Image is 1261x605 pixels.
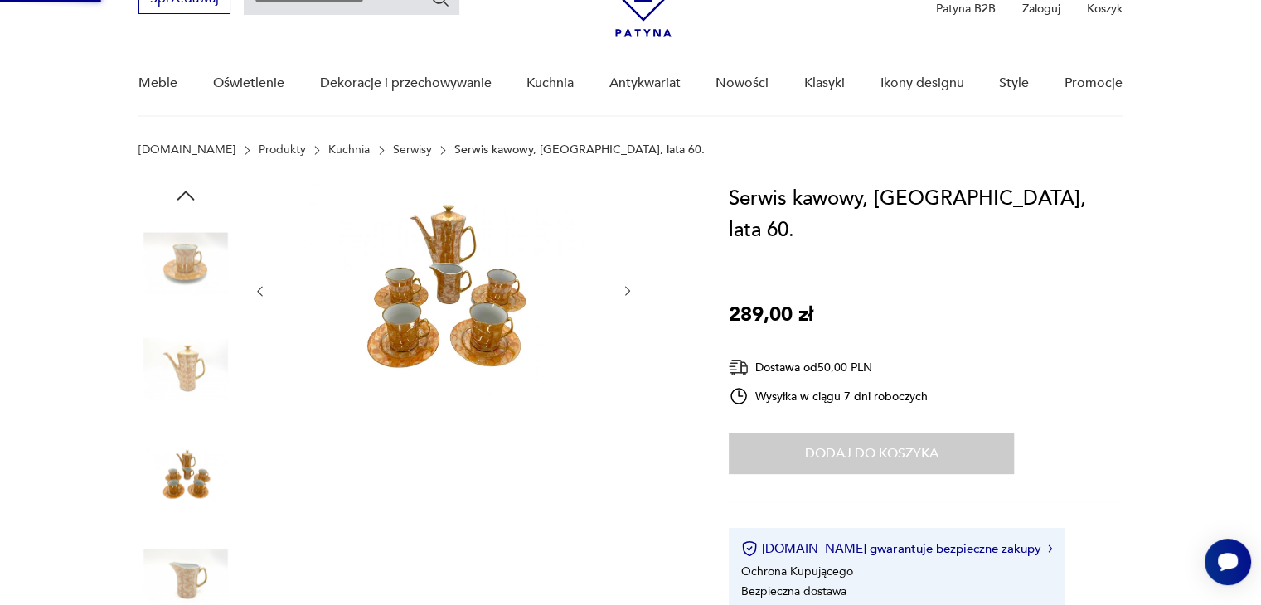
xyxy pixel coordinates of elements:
[999,51,1029,115] a: Style
[259,143,306,157] a: Produkty
[454,143,705,157] p: Serwis kawowy, [GEOGRAPHIC_DATA], lata 60.
[213,51,284,115] a: Oświetlenie
[729,357,928,378] div: Dostawa od 50,00 PLN
[319,51,491,115] a: Dekoracje i przechowywanie
[138,322,233,417] img: Zdjęcie produktu Serwis kawowy, Włocławek, lata 60.
[1205,539,1251,585] iframe: Smartsupp widget button
[609,51,681,115] a: Antykwariat
[328,143,370,157] a: Kuchnia
[1022,1,1060,17] p: Zaloguj
[138,143,235,157] a: [DOMAIN_NAME]
[729,386,928,406] div: Wysyłka w ciągu 7 dni roboczych
[729,183,1123,246] h1: Serwis kawowy, [GEOGRAPHIC_DATA], lata 60.
[138,428,233,522] img: Zdjęcie produktu Serwis kawowy, Włocławek, lata 60.
[138,216,233,311] img: Zdjęcie produktu Serwis kawowy, Włocławek, lata 60.
[526,51,574,115] a: Kuchnia
[1065,51,1123,115] a: Promocje
[741,564,853,579] li: Ochrona Kupującego
[741,540,758,557] img: Ikona certyfikatu
[1048,544,1053,553] img: Ikona strzałki w prawo
[880,51,963,115] a: Ikony designu
[1087,1,1123,17] p: Koszyk
[741,540,1052,557] button: [DOMAIN_NAME] gwarantuje bezpieczne zakupy
[729,299,813,331] p: 289,00 zł
[284,183,604,396] img: Zdjęcie produktu Serwis kawowy, Włocławek, lata 60.
[936,1,996,17] p: Patyna B2B
[729,357,749,378] img: Ikona dostawy
[715,51,769,115] a: Nowości
[741,583,846,599] li: Bezpieczna dostawa
[138,51,177,115] a: Meble
[393,143,432,157] a: Serwisy
[804,51,845,115] a: Klasyki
